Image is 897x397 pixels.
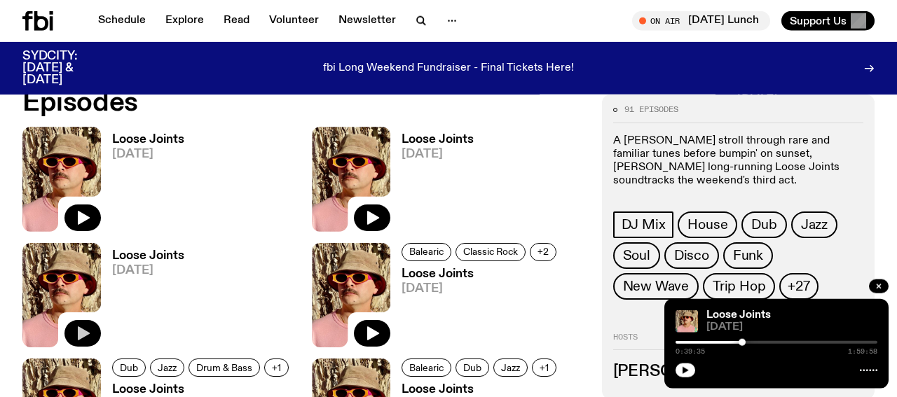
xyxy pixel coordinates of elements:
[733,248,763,263] span: Funk
[120,362,138,372] span: Dub
[150,358,184,377] a: Jazz
[706,322,877,333] span: [DATE]
[112,358,146,377] a: Dub
[196,362,252,372] span: Drum & Bass
[456,243,526,261] a: Classic Rock
[402,384,561,396] h3: Loose Joints
[22,127,101,231] img: Tyson stands in front of a paperbark tree wearing orange sunglasses, a suede bucket hat and a pin...
[112,148,184,160] span: [DATE]
[678,211,737,238] a: House
[687,217,727,232] span: House
[22,243,101,347] img: Tyson stands in front of a paperbark tree wearing orange sunglasses, a suede bucket hat and a pin...
[703,273,775,300] a: Trip Hop
[537,246,549,257] span: +2
[264,358,289,377] button: +1
[390,134,474,231] a: Loose Joints[DATE]
[530,243,556,261] button: +2
[493,358,528,377] a: Jazz
[409,246,444,257] span: Balearic
[456,358,489,377] a: Dub
[613,273,699,300] a: New Wave
[788,279,809,294] span: +27
[22,50,112,86] h3: SYDCITY: [DATE] & [DATE]
[706,309,771,321] a: Loose Joints
[90,11,154,31] a: Schedule
[463,246,518,257] span: Classic Rock
[801,217,828,232] span: Jazz
[261,11,327,31] a: Volunteer
[623,279,689,294] span: New Wave
[613,211,674,238] a: DJ Mix
[790,15,847,27] span: Support Us
[623,248,650,263] span: Soul
[158,362,177,372] span: Jazz
[390,268,561,347] a: Loose Joints[DATE]
[501,362,520,372] span: Jazz
[272,362,281,372] span: +1
[613,134,863,188] p: A [PERSON_NAME] stroll through rare and familiar tunes before bumpin' on sunset, [PERSON_NAME] lo...
[189,358,260,377] a: Drum & Bass
[624,106,678,113] span: 91 episodes
[112,250,184,262] h3: Loose Joints
[101,134,184,231] a: Loose Joints[DATE]
[312,243,390,347] img: Tyson stands in front of a paperbark tree wearing orange sunglasses, a suede bucket hat and a pin...
[676,310,698,333] img: Tyson stands in front of a paperbark tree wearing orange sunglasses, a suede bucket hat and a pin...
[676,348,705,355] span: 0:39:35
[157,11,212,31] a: Explore
[402,148,474,160] span: [DATE]
[402,243,451,261] a: Balearic
[112,265,184,277] span: [DATE]
[781,11,875,31] button: Support Us
[632,11,770,31] button: On Air[DATE] Lunch
[402,283,561,295] span: [DATE]
[112,384,293,396] h3: Loose Joints
[622,217,666,232] span: DJ Mix
[540,362,549,372] span: +1
[532,358,556,377] button: +1
[330,11,404,31] a: Newsletter
[791,211,837,238] a: Jazz
[101,250,184,347] a: Loose Joints[DATE]
[215,11,258,31] a: Read
[112,134,184,146] h3: Loose Joints
[463,362,481,372] span: Dub
[723,242,773,269] a: Funk
[741,211,786,238] a: Dub
[312,127,390,231] img: Tyson stands in front of a paperbark tree wearing orange sunglasses, a suede bucket hat and a pin...
[409,362,444,372] span: Balearic
[751,217,776,232] span: Dub
[713,279,765,294] span: Trip Hop
[402,268,561,280] h3: Loose Joints
[323,62,574,75] p: fbi Long Weekend Fundraiser - Final Tickets Here!
[613,333,863,350] h2: Hosts
[664,242,719,269] a: Disco
[779,273,818,300] button: +27
[674,248,709,263] span: Disco
[613,242,660,269] a: Soul
[848,348,877,355] span: 1:59:58
[402,358,451,377] a: Balearic
[22,90,585,116] h2: Episodes
[402,134,474,146] h3: Loose Joints
[613,364,863,379] h3: [PERSON_NAME]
